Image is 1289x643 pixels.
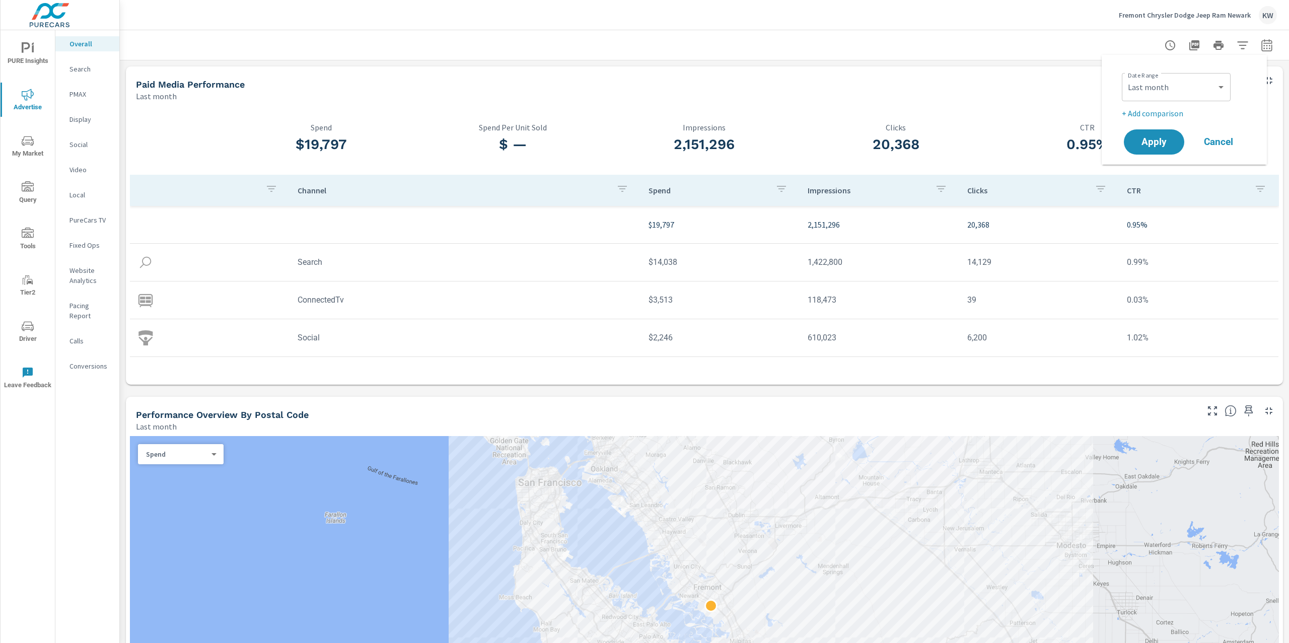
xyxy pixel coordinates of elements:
p: 20,368 [967,219,1111,231]
h3: 0.95% [992,136,1183,153]
p: Pacing Report [69,301,111,321]
div: Social [55,137,119,152]
span: Leave Feedback [4,367,52,391]
p: Last month [136,420,177,433]
p: Fixed Ops [69,240,111,250]
p: Website Analytics [69,265,111,285]
h3: 2,151,296 [609,136,800,153]
span: Understand performance data by postal code. Individual postal codes can be selected and expanded ... [1225,405,1237,417]
h3: $ — [417,136,609,153]
td: Social [290,325,640,350]
button: Apply Filters [1233,35,1253,55]
button: Minimize Widget [1261,403,1277,419]
p: Clicks [967,185,1087,195]
p: Fremont Chrysler Dodge Jeep Ram Newark [1119,11,1251,20]
p: Search [69,64,111,74]
img: icon-social.svg [138,330,153,345]
h5: Performance Overview By Postal Code [136,409,309,420]
img: icon-search.svg [138,255,153,270]
p: + Add comparison [1122,107,1251,119]
p: Clicks [800,123,991,132]
span: Cancel [1198,137,1239,147]
td: 0.03% [1119,287,1278,313]
button: Apply [1124,129,1184,155]
img: icon-connectedtv.svg [138,293,153,308]
div: Search [55,61,119,77]
div: Calls [55,333,119,348]
div: PMAX [55,87,119,102]
p: CTR [992,123,1183,132]
div: Video [55,162,119,177]
h3: $19,797 [226,136,417,153]
td: 118,473 [800,287,959,313]
td: 1.02% [1119,325,1278,350]
p: Last month [136,90,177,102]
p: Spend [226,123,417,132]
p: Spend Per Unit Sold [417,123,609,132]
button: Print Report [1208,35,1229,55]
div: Display [55,112,119,127]
span: Save this to your personalized report [1241,403,1257,419]
td: ConnectedTv [290,287,640,313]
td: $14,038 [640,249,800,275]
button: "Export Report to PDF" [1184,35,1204,55]
p: PMAX [69,89,111,99]
p: PureCars TV [69,215,111,225]
p: 0.95% [1127,219,1270,231]
p: Spend [649,185,768,195]
td: $2,246 [640,325,800,350]
p: CTR [1127,185,1246,195]
span: Query [4,181,52,206]
h5: Paid Media Performance [136,79,245,90]
p: Impressions [609,123,800,132]
td: 610,023 [800,325,959,350]
td: 14,129 [959,249,1119,275]
p: Conversions [69,361,111,371]
p: Social [69,139,111,150]
p: Overall [69,39,111,49]
td: 1,422,800 [800,249,959,275]
div: Overall [55,36,119,51]
div: Website Analytics [55,263,119,288]
div: Spend [138,450,216,459]
span: Tools [4,228,52,252]
span: Tier2 [4,274,52,299]
button: Cancel [1188,129,1249,155]
p: Local [69,190,111,200]
td: 39 [959,287,1119,313]
td: 0.99% [1119,249,1278,275]
div: Local [55,187,119,202]
p: Spend [146,450,207,459]
p: Calls [69,336,111,346]
p: $19,797 [649,219,792,231]
button: Select Date Range [1257,35,1277,55]
button: Make Fullscreen [1204,403,1221,419]
span: Advertise [4,89,52,113]
h3: 20,368 [800,136,991,153]
div: Conversions [55,359,119,374]
p: 2,151,296 [808,219,951,231]
div: Fixed Ops [55,238,119,253]
div: PureCars TV [55,212,119,228]
span: Driver [4,320,52,345]
div: Pacing Report [55,298,119,323]
p: Impressions [808,185,927,195]
td: $3,513 [640,287,800,313]
p: Channel [298,185,608,195]
p: Display [69,114,111,124]
span: Apply [1134,137,1174,147]
td: Search [290,249,640,275]
span: My Market [4,135,52,160]
td: 6,200 [959,325,1119,350]
div: KW [1259,6,1277,24]
span: PURE Insights [4,42,52,67]
p: Video [69,165,111,175]
div: nav menu [1,30,55,401]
